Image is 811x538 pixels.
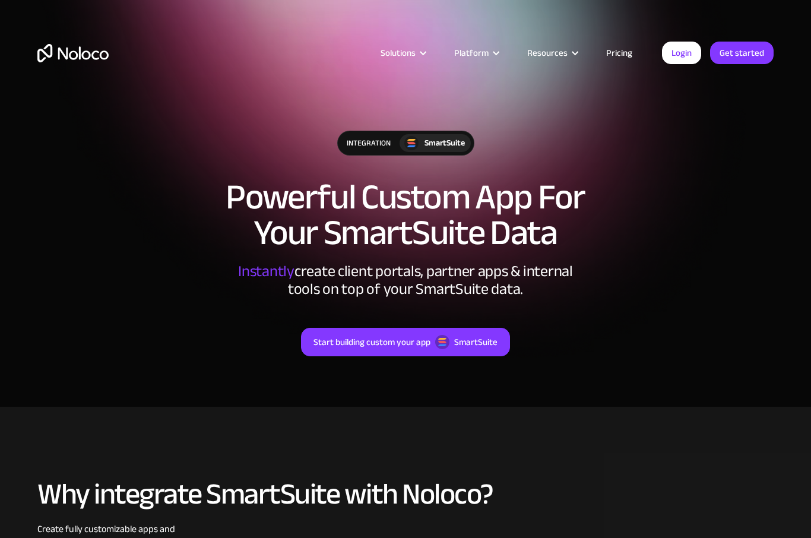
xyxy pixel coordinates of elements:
[662,42,701,64] a: Login
[439,45,512,61] div: Platform
[227,262,584,298] div: create client portals, partner apps & internal tools on top of your SmartSuite data.
[37,478,774,510] h2: Why integrate SmartSuite with Noloco?
[301,328,510,356] a: Start building custom your appSmartSuite
[710,42,774,64] a: Get started
[238,257,294,286] span: Instantly
[381,45,416,61] div: Solutions
[424,137,465,150] div: SmartSuite
[366,45,439,61] div: Solutions
[338,131,400,155] div: integration
[527,45,568,61] div: Resources
[313,334,430,350] div: Start building custom your app
[37,179,774,251] h1: Powerful Custom App For Your SmartSuite Data
[591,45,647,61] a: Pricing
[37,44,109,62] a: home
[512,45,591,61] div: Resources
[454,45,489,61] div: Platform
[454,334,498,350] div: SmartSuite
